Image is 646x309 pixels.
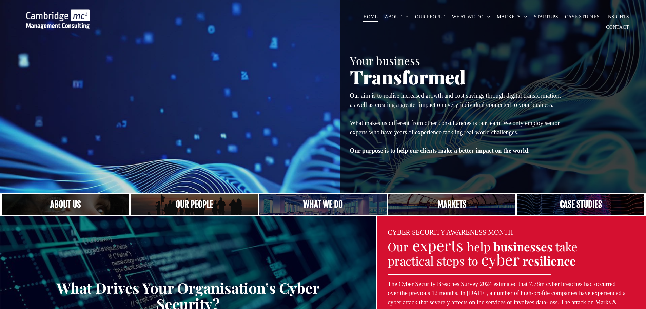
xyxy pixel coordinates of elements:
[412,235,463,255] span: experts
[360,12,381,22] a: HOME
[493,238,552,254] strong: businesses
[467,238,490,254] span: help
[2,194,129,215] a: Close up of woman's face, centered on her eyes
[388,229,513,236] font: CYBER SECURITY AWARENESS MONTH
[388,238,409,254] span: Our
[259,194,387,215] a: A yoga teacher lifting his whole body off the ground in the peacock pose
[131,194,258,215] a: A crowd in silhouette at sunset, on a rise or lookout point
[388,238,578,269] span: take practical steps to
[350,120,560,136] span: What makes us different from other consultancies is our team. We only employ senior experts who h...
[493,12,530,22] a: MARKETS
[562,12,603,22] a: CASE STUDIES
[523,253,576,269] strong: resilience
[350,92,561,108] span: Our aim is to realise increased growth and cost savings through digital transformation, as well a...
[350,147,530,154] strong: Our purpose is to help our clients make a better impact on the world.
[603,12,632,22] a: INSIGHTS
[449,12,494,22] a: WHAT WE DO
[350,64,466,89] span: Transformed
[381,12,412,22] a: ABOUT
[481,249,520,269] span: cyber
[412,12,449,22] a: OUR PEOPLE
[350,53,420,68] span: Your business
[603,22,632,33] a: CONTACT
[26,9,90,29] img: Go to Homepage
[531,12,562,22] a: STARTUPS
